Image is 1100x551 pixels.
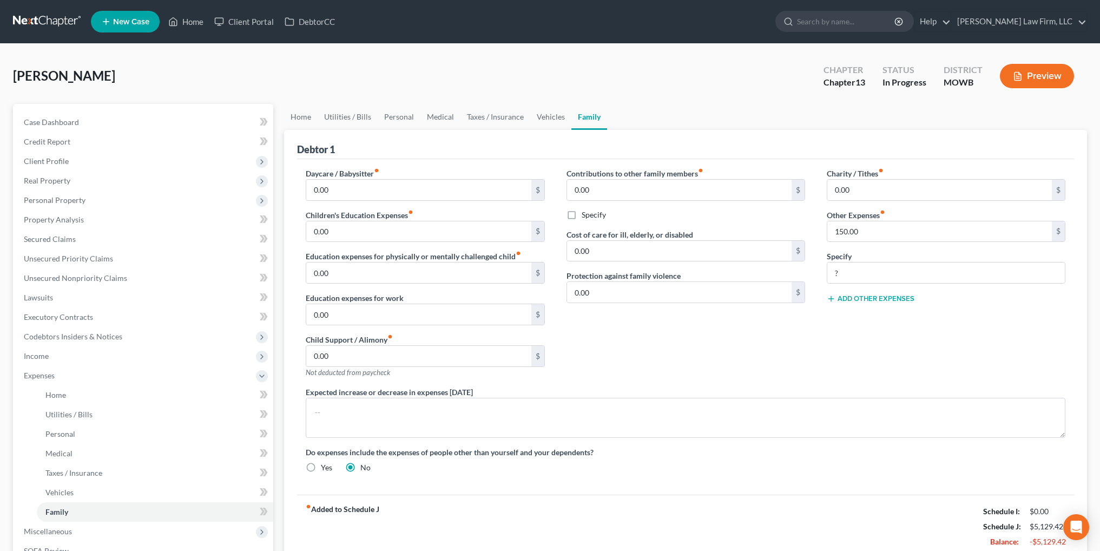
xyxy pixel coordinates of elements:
[15,210,273,229] a: Property Analysis
[460,104,530,130] a: Taxes / Insurance
[420,104,460,130] a: Medical
[24,156,69,166] span: Client Profile
[378,104,420,130] a: Personal
[306,221,531,242] input: --
[306,292,404,304] label: Education expenses for work
[13,68,115,83] span: [PERSON_NAME]
[297,143,335,156] div: Debtor 1
[1052,221,1065,242] div: $
[45,468,102,477] span: Taxes / Insurance
[306,168,379,179] label: Daycare / Babysitter
[45,488,74,497] span: Vehicles
[24,254,113,263] span: Unsecured Priority Claims
[37,502,273,522] a: Family
[24,332,122,341] span: Codebtors Insiders & Notices
[45,410,93,419] span: Utilities / Bills
[531,221,544,242] div: $
[306,368,390,377] span: Not deducted from paycheck
[374,168,379,173] i: fiber_manual_record
[914,12,951,31] a: Help
[306,504,379,549] strong: Added to Schedule J
[567,241,792,261] input: --
[15,229,273,249] a: Secured Claims
[1030,536,1065,547] div: -$5,129.42
[37,424,273,444] a: Personal
[209,12,279,31] a: Client Portal
[306,386,473,398] label: Expected increase or decrease in expenses [DATE]
[24,371,55,380] span: Expenses
[582,209,606,220] label: Specify
[163,12,209,31] a: Home
[567,180,792,200] input: --
[408,209,413,215] i: fiber_manual_record
[15,268,273,288] a: Unsecured Nonpriority Claims
[855,77,865,87] span: 13
[567,282,792,303] input: --
[797,11,896,31] input: Search by name...
[306,180,531,200] input: --
[944,64,983,76] div: District
[37,405,273,424] a: Utilities / Bills
[24,117,79,127] span: Case Dashboard
[306,346,531,366] input: --
[45,429,75,438] span: Personal
[15,249,273,268] a: Unsecured Priority Claims
[37,483,273,502] a: Vehicles
[45,449,73,458] span: Medical
[983,507,1020,516] strong: Schedule I:
[944,76,983,89] div: MOWB
[827,168,884,179] label: Charity / Tithes
[15,132,273,152] a: Credit Report
[1063,514,1089,540] div: Open Intercom Messenger
[792,180,805,200] div: $
[827,251,852,262] label: Specify
[306,263,531,283] input: --
[824,76,865,89] div: Chapter
[516,251,521,256] i: fiber_manual_record
[824,64,865,76] div: Chapter
[306,251,521,262] label: Education expenses for physically or mentally challenged child
[567,168,703,179] label: Contributions to other family members
[827,294,914,303] button: Add Other Expenses
[284,104,318,130] a: Home
[24,312,93,322] span: Executory Contracts
[882,76,926,89] div: In Progress
[24,527,72,536] span: Miscellaneous
[983,522,1021,531] strong: Schedule J:
[37,385,273,405] a: Home
[990,537,1019,546] strong: Balance:
[318,104,378,130] a: Utilities / Bills
[24,273,127,283] span: Unsecured Nonpriority Claims
[306,209,413,221] label: Children's Education Expenses
[827,180,1052,200] input: --
[24,137,70,146] span: Credit Report
[37,444,273,463] a: Medical
[567,229,693,240] label: Cost of care for ill, elderly, or disabled
[279,12,340,31] a: DebtorCC
[45,507,68,516] span: Family
[321,462,332,473] label: Yes
[882,64,926,76] div: Status
[1052,180,1065,200] div: $
[1030,506,1065,517] div: $0.00
[15,288,273,307] a: Lawsuits
[306,504,311,509] i: fiber_manual_record
[792,282,805,303] div: $
[113,18,149,26] span: New Case
[15,113,273,132] a: Case Dashboard
[827,263,1065,283] input: Specify...
[387,334,393,339] i: fiber_manual_record
[952,12,1086,31] a: [PERSON_NAME] Law Firm, LLC
[531,180,544,200] div: $
[24,176,70,185] span: Real Property
[45,390,66,399] span: Home
[571,104,607,130] a: Family
[792,241,805,261] div: $
[24,215,84,224] span: Property Analysis
[531,304,544,325] div: $
[306,334,393,345] label: Child Support / Alimony
[15,307,273,327] a: Executory Contracts
[531,263,544,283] div: $
[24,293,53,302] span: Lawsuits
[37,463,273,483] a: Taxes / Insurance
